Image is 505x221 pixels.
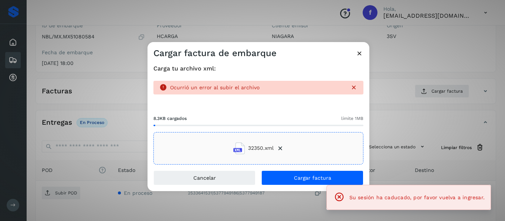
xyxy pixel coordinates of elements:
h4: Carga tu archivo xml: [153,65,363,72]
span: límite 1MB [341,115,363,122]
span: 32350.xml [248,144,274,152]
span: Cargar factura [294,175,331,180]
button: Cargar factura [261,170,363,185]
span: Cancelar [193,175,216,180]
span: 8.3KB cargados [153,115,187,122]
p: Ocurrió un error al subir el archivo [170,84,344,91]
h3: Cargar factura de embarque [153,48,277,59]
button: Cancelar [153,170,255,185]
span: Su sesión ha caducado, por favor vuelva a ingresar. [349,194,485,200]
